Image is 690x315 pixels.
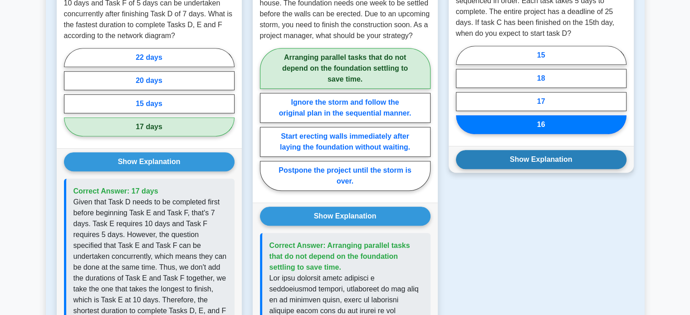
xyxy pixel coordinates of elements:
label: Arranging parallel tasks that do not depend on the foundation settling to save time. [260,48,431,89]
span: Correct Answer: Arranging parallel tasks that do not depend on the foundation settling to save time. [269,242,410,271]
label: Start erecting walls immediately after laying the foundation without waiting. [260,127,431,157]
label: Ignore the storm and follow the original plan in the sequential manner. [260,93,431,123]
button: Show Explanation [64,152,235,171]
label: 15 days [64,94,235,113]
label: 16 [456,115,626,134]
button: Show Explanation [456,150,626,169]
label: 22 days [64,48,235,67]
label: Postpone the project until the storm is over. [260,161,431,191]
label: 20 days [64,71,235,90]
span: Correct Answer: 17 days [73,187,158,195]
label: 18 [456,69,626,88]
label: 17 [456,92,626,111]
label: 17 days [64,117,235,136]
button: Show Explanation [260,207,431,226]
label: 15 [456,46,626,65]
